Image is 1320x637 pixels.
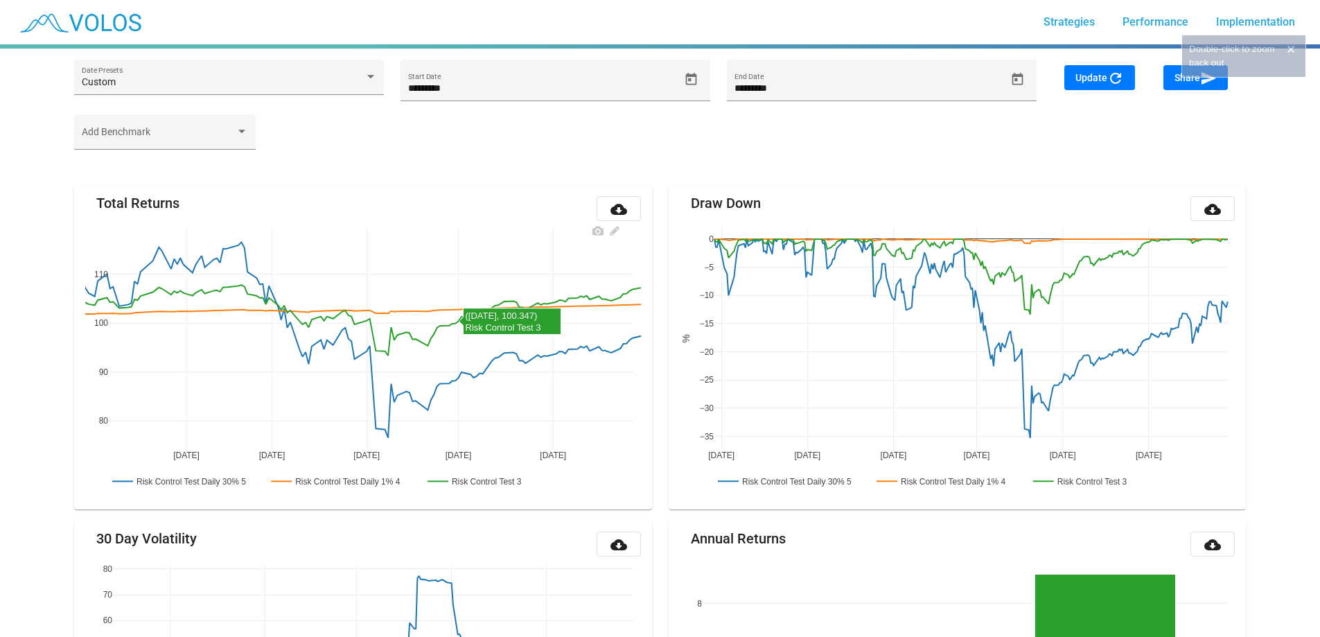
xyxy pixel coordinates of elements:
mat-card-title: Draw Down [691,196,761,210]
button: Update [1064,65,1135,90]
button: Open calendar [1005,67,1030,91]
mat-icon: refresh [1107,70,1124,87]
mat-icon: send [1200,70,1217,87]
a: Strategies [1032,10,1106,35]
mat-icon: cloud_download [1204,536,1221,553]
mat-icon: cloud_download [1204,201,1221,218]
span: Double-click to zoom back out [1189,44,1275,68]
mat-card-title: Annual Returns [691,532,786,546]
mat-card-title: Total Returns [96,196,179,210]
span: Share [1174,72,1217,83]
span: Strategies [1044,15,1095,28]
button: Open calendar [679,67,703,91]
a: Performance [1111,10,1199,35]
span: Performance [1123,15,1188,28]
img: blue_transparent.png [11,5,148,40]
a: Implementation [1205,10,1306,35]
button: × [1283,42,1299,56]
span: Custom [82,76,116,87]
button: Share [1163,65,1228,90]
span: Update [1075,72,1124,83]
mat-icon: cloud_download [610,536,627,553]
span: Implementation [1216,15,1295,28]
mat-card-title: 30 Day Volatility [96,532,197,546]
mat-icon: cloud_download [610,201,627,218]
